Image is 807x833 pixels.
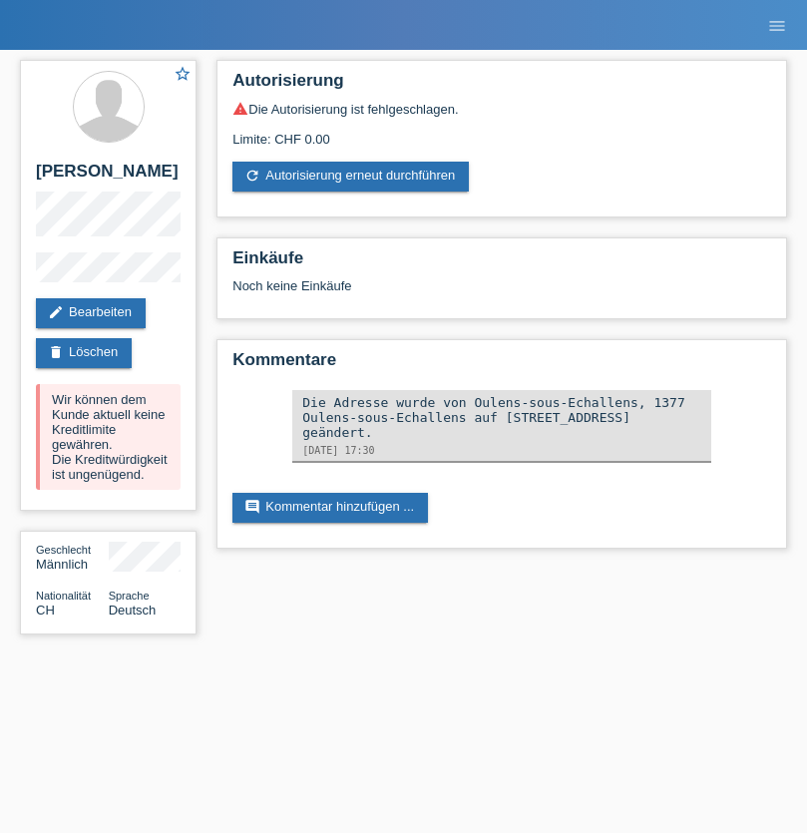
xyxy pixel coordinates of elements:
i: refresh [244,168,260,184]
a: menu [757,19,797,31]
i: delete [48,344,64,360]
span: Geschlecht [36,544,91,556]
h2: Einkäufe [232,248,771,278]
span: Deutsch [109,603,157,618]
span: Schweiz [36,603,55,618]
span: Nationalität [36,590,91,602]
a: refreshAutorisierung erneut durchführen [232,162,469,192]
h2: Kommentare [232,350,771,380]
div: [DATE] 17:30 [302,445,701,456]
div: Limite: CHF 0.00 [232,117,771,147]
div: Noch keine Einkäufe [232,278,771,308]
span: Sprache [109,590,150,602]
i: comment [244,499,260,515]
div: Die Autorisierung ist fehlgeschlagen. [232,101,771,117]
i: star_border [174,65,192,83]
i: warning [232,101,248,117]
a: deleteLöschen [36,338,132,368]
div: Männlich [36,542,109,572]
h2: Autorisierung [232,71,771,101]
a: commentKommentar hinzufügen ... [232,493,428,523]
a: star_border [174,65,192,86]
i: menu [767,16,787,36]
i: edit [48,304,64,320]
div: Die Adresse wurde von Oulens-sous-Echallens, 1377 Oulens-sous-Echallens auf [STREET_ADDRESS] geän... [302,395,701,440]
a: editBearbeiten [36,298,146,328]
h2: [PERSON_NAME] [36,162,181,192]
div: Wir können dem Kunde aktuell keine Kreditlimite gewähren. Die Kreditwürdigkeit ist ungenügend. [36,384,181,490]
